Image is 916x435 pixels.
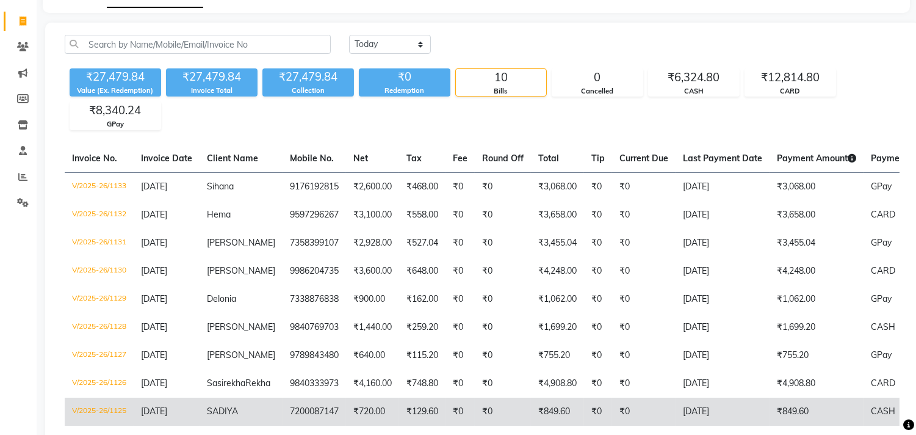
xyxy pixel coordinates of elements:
td: V/2025-26/1127 [65,342,134,370]
td: ₹0 [445,342,475,370]
span: Client Name [207,153,258,164]
td: [DATE] [676,370,770,398]
span: [PERSON_NAME] [207,265,275,276]
span: Invoice No. [72,153,117,164]
span: CASH [871,406,895,417]
td: ₹3,068.00 [531,172,584,201]
div: ₹0 [359,68,450,86]
span: [DATE] [141,321,167,332]
td: V/2025-26/1128 [65,313,134,342]
td: ₹0 [475,229,531,257]
td: ₹720.00 [346,398,399,426]
div: Cancelled [552,86,643,97]
td: ₹259.20 [399,313,445,342]
div: Invoice Total [166,86,258,96]
span: CARD [871,265,895,276]
td: [DATE] [676,313,770,342]
div: Bills [456,86,546,97]
div: Redemption [359,86,450,96]
span: Hema [207,209,231,220]
td: ₹849.60 [531,398,584,426]
span: [DATE] [141,378,167,389]
div: ₹6,324.80 [649,69,739,86]
span: GPay [871,293,892,304]
td: [DATE] [676,257,770,285]
td: ₹755.20 [531,342,584,370]
td: ₹1,440.00 [346,313,399,342]
td: 9840333973 [283,370,346,398]
div: 10 [456,69,546,86]
td: ₹527.04 [399,229,445,257]
td: ₹0 [612,313,676,342]
td: ₹1,062.00 [531,285,584,313]
span: GPay [871,349,892,360]
span: Round Off [482,153,524,164]
td: ₹2,928.00 [346,229,399,257]
td: ₹0 [584,342,612,370]
td: ₹0 [475,370,531,398]
td: ₹1,699.20 [770,313,864,342]
span: [DATE] [141,406,167,417]
td: ₹2,600.00 [346,172,399,201]
td: ₹3,455.04 [531,229,584,257]
td: ₹0 [584,285,612,313]
td: V/2025-26/1130 [65,257,134,285]
span: Current Due [619,153,668,164]
td: ₹0 [612,370,676,398]
td: ₹0 [475,398,531,426]
td: ₹0 [475,201,531,229]
td: [DATE] [676,285,770,313]
td: ₹1,699.20 [531,313,584,342]
td: ₹0 [584,370,612,398]
td: ₹0 [612,201,676,229]
td: ₹648.00 [399,257,445,285]
td: ₹3,600.00 [346,257,399,285]
span: Delonia [207,293,236,304]
td: ₹3,455.04 [770,229,864,257]
td: 9789843480 [283,342,346,370]
span: CASH [871,321,895,332]
div: CASH [649,86,739,97]
span: GPay [871,237,892,248]
td: ₹849.60 [770,398,864,426]
td: ₹0 [445,172,475,201]
td: ₹3,100.00 [346,201,399,229]
div: 0 [552,69,643,86]
td: ₹0 [612,229,676,257]
td: ₹4,908.80 [531,370,584,398]
td: ₹0 [445,285,475,313]
span: Sasirekha [207,378,245,389]
td: 7338876838 [283,285,346,313]
div: Value (Ex. Redemption) [70,86,161,96]
div: ₹8,340.24 [70,102,160,119]
div: ₹12,814.80 [745,69,835,86]
span: CARD [871,378,895,389]
span: [DATE] [141,181,167,192]
span: Total [538,153,559,164]
td: ₹0 [584,201,612,229]
td: ₹0 [584,398,612,426]
td: ₹0 [584,257,612,285]
span: [DATE] [141,293,167,304]
span: [PERSON_NAME] [207,321,275,332]
td: ₹640.00 [346,342,399,370]
span: GPay [871,181,892,192]
td: ₹558.00 [399,201,445,229]
span: Mobile No. [290,153,334,164]
td: V/2025-26/1133 [65,172,134,201]
td: ₹0 [612,285,676,313]
td: V/2025-26/1132 [65,201,134,229]
div: GPay [70,119,160,130]
td: ₹900.00 [346,285,399,313]
td: 9840769703 [283,313,346,342]
td: ₹468.00 [399,172,445,201]
td: ₹0 [584,229,612,257]
td: ₹115.20 [399,342,445,370]
span: Tip [591,153,605,164]
span: [DATE] [141,349,167,360]
td: ₹4,160.00 [346,370,399,398]
div: CARD [745,86,835,97]
span: Payment Amount [777,153,856,164]
span: [PERSON_NAME] [207,237,275,248]
td: ₹0 [445,398,475,426]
